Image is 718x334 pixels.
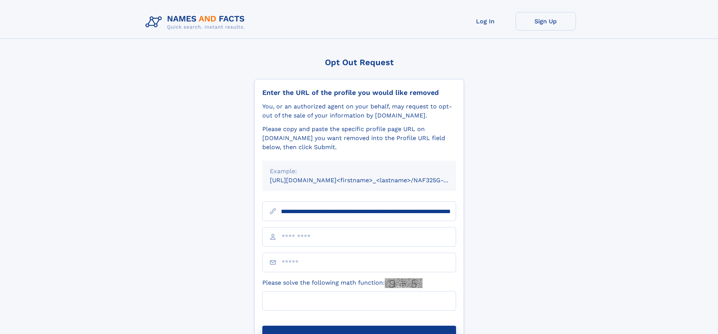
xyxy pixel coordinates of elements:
[262,88,456,97] div: Enter the URL of the profile you would like removed
[516,12,576,31] a: Sign Up
[455,12,516,31] a: Log In
[270,177,470,184] small: [URL][DOMAIN_NAME]<firstname>_<lastname>/NAF325G-xxxxxxxx
[262,125,456,152] div: Please copy and paste the specific profile page URL on [DOMAIN_NAME] you want removed into the Pr...
[262,278,423,288] label: Please solve the following math function:
[270,167,449,176] div: Example:
[262,102,456,120] div: You, or an authorized agent on your behalf, may request to opt-out of the sale of your informatio...
[142,12,251,32] img: Logo Names and Facts
[254,58,464,67] div: Opt Out Request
